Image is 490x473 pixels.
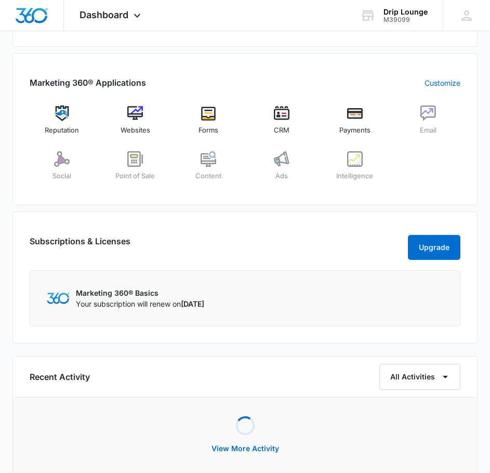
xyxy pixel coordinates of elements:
h6: Recent Activity [30,371,90,383]
span: CRM [274,125,289,136]
a: Content [176,151,241,189]
span: Point of Sale [115,171,155,181]
a: Email [395,106,460,143]
a: Customize [425,77,460,88]
a: Payments [322,106,387,143]
span: [DATE] [181,299,204,308]
a: Reputation [30,106,95,143]
button: All Activities [379,364,460,390]
span: Email [420,125,436,136]
span: Intelligence [336,171,373,181]
div: account name [383,8,428,16]
span: Websites [121,125,150,136]
a: Intelligence [322,151,387,189]
p: Marketing 360® Basics [76,287,204,298]
span: Forms [198,125,218,136]
a: Websites [103,106,168,143]
a: Forms [176,106,241,143]
button: View More Activity [201,436,289,461]
div: account id [383,16,428,23]
a: Point of Sale [103,151,168,189]
a: Social [30,151,95,189]
span: Dashboard [80,9,128,20]
a: Ads [249,151,314,189]
button: Upgrade [408,235,460,260]
img: Marketing 360 Logo [47,293,70,304]
span: Social [52,171,71,181]
h2: Subscriptions & Licenses [30,235,130,256]
span: Ads [275,171,288,181]
p: Your subscription will renew on [76,298,204,309]
span: Reputation [45,125,79,136]
a: CRM [249,106,314,143]
span: Content [195,171,221,181]
span: Payments [339,125,370,136]
h2: Marketing 360® Applications [30,76,146,89]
